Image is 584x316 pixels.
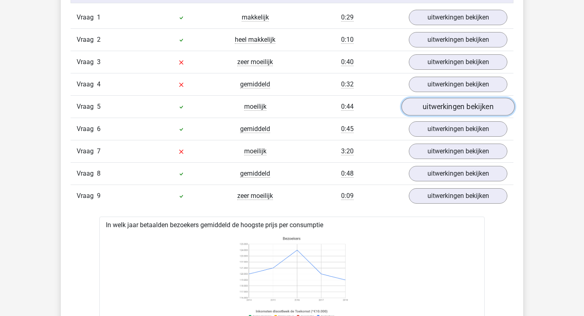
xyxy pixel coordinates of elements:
span: Vraag [77,57,97,67]
span: makkelijk [242,13,269,21]
span: zeer moeilijk [237,192,273,200]
span: gemiddeld [240,170,270,178]
span: 5 [97,103,101,110]
a: uitwerkingen bekijken [409,188,507,204]
span: 0:48 [341,170,354,178]
span: heel makkelijk [235,36,275,44]
span: 3 [97,58,101,66]
span: 0:32 [341,80,354,88]
a: uitwerkingen bekijken [409,32,507,47]
span: 0:09 [341,192,354,200]
span: gemiddeld [240,80,270,88]
a: uitwerkingen bekijken [409,144,507,159]
a: uitwerkingen bekijken [409,10,507,25]
span: Vraag [77,146,97,156]
span: Vraag [77,80,97,89]
span: Vraag [77,35,97,45]
span: moeilijk [244,103,266,111]
span: Vraag [77,13,97,22]
a: uitwerkingen bekijken [401,98,515,116]
span: Vraag [77,169,97,178]
span: 0:40 [341,58,354,66]
span: 0:10 [341,36,354,44]
span: zeer moeilijk [237,58,273,66]
span: Vraag [77,191,97,201]
span: 7 [97,147,101,155]
span: 6 [97,125,101,133]
span: 0:29 [341,13,354,21]
span: Vraag [77,124,97,134]
span: moeilijk [244,147,266,155]
span: 1 [97,13,101,21]
a: uitwerkingen bekijken [409,166,507,181]
span: 0:44 [341,103,354,111]
span: gemiddeld [240,125,270,133]
a: uitwerkingen bekijken [409,121,507,137]
span: 8 [97,170,101,177]
span: 9 [97,192,101,200]
span: 3:20 [341,147,354,155]
a: uitwerkingen bekijken [409,54,507,70]
span: Vraag [77,102,97,112]
a: uitwerkingen bekijken [409,77,507,92]
span: 2 [97,36,101,43]
span: 0:45 [341,125,354,133]
span: 4 [97,80,101,88]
